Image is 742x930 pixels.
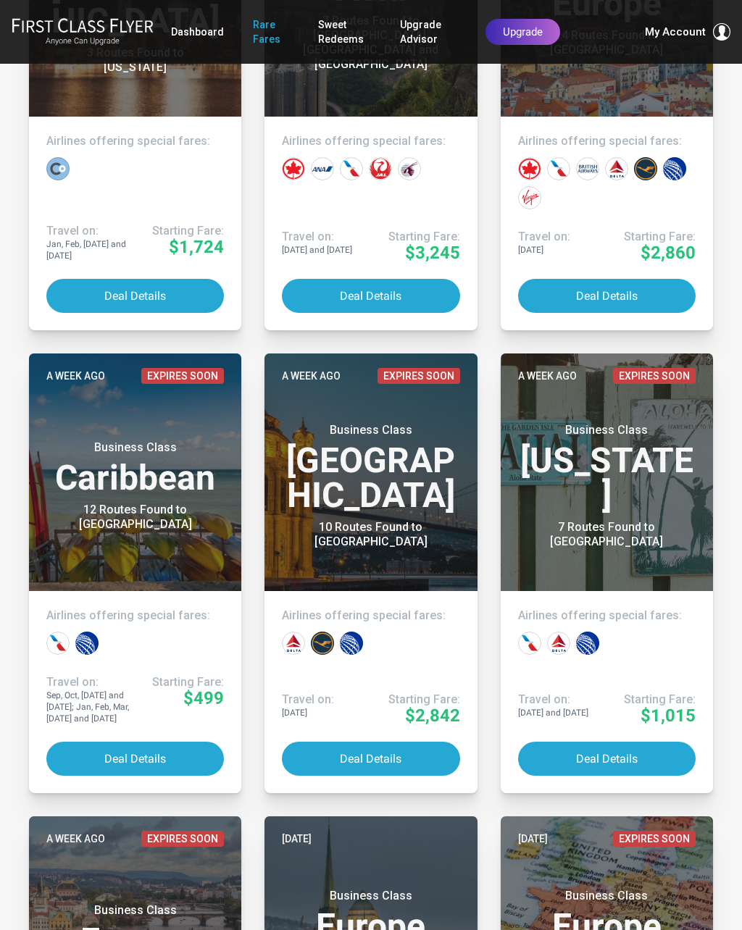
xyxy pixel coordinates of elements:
[12,17,154,33] img: First Class Flyer
[663,157,686,180] div: United
[12,36,154,46] small: Anyone Can Upgrade
[340,632,363,655] div: United
[141,368,224,384] span: Expires Soon
[645,23,730,41] button: My Account
[46,134,224,148] h4: Airlines offering special fares:
[576,632,599,655] div: United
[518,831,548,847] time: [DATE]
[485,19,560,45] a: Upgrade
[311,632,334,655] div: Lufthansa
[46,608,224,623] h4: Airlines offering special fares:
[645,23,706,41] span: My Account
[46,742,224,776] button: Deal Details
[282,632,305,655] div: Delta Airlines
[340,157,363,180] div: American Airlines
[253,12,289,52] a: Rare Fares
[46,157,70,180] div: La Compagnie
[282,831,312,847] time: [DATE]
[518,279,696,313] button: Deal Details
[613,831,696,847] span: Expires Soon
[291,889,451,903] small: Business Class
[576,157,599,180] div: British Airways
[55,440,215,455] small: Business Class
[282,368,341,384] time: A week ago
[291,520,451,549] div: 10 Routes Found to [GEOGRAPHIC_DATA]
[55,903,215,918] small: Business Class
[282,423,459,513] h3: [GEOGRAPHIC_DATA]
[55,503,215,532] div: 12 Routes Found to [GEOGRAPHIC_DATA]
[378,368,460,384] span: Expires Soon
[527,520,687,549] div: 7 Routes Found to [GEOGRAPHIC_DATA]
[29,353,241,793] a: A week agoExpires SoonBusiness ClassCaribbean12 Routes Found to [GEOGRAPHIC_DATA]Airlines offerin...
[46,279,224,313] button: Deal Details
[605,157,628,180] div: Delta Airlines
[518,368,577,384] time: A week ago
[75,632,99,655] div: United
[398,157,421,180] div: Qatar
[518,423,696,513] h3: [US_STATE]
[171,19,224,45] a: Dashboard
[634,157,657,180] div: Lufthansa
[282,279,459,313] button: Deal Details
[318,12,371,52] a: Sweet Redeems
[264,353,477,793] a: A week agoExpires SoonBusiness Class[GEOGRAPHIC_DATA]10 Routes Found to [GEOGRAPHIC_DATA]Airlines...
[12,17,154,46] a: First Class FlyerAnyone Can Upgrade
[518,157,541,180] div: Air Canada
[46,368,105,384] time: A week ago
[311,157,334,180] div: All Nippon Airways
[46,632,70,655] div: American Airlines
[527,423,687,437] small: Business Class
[282,157,305,180] div: Air Canada
[282,608,459,623] h4: Airlines offering special fares:
[400,12,457,52] a: Upgrade Advisor
[613,368,696,384] span: Expires Soon
[547,632,570,655] div: Delta Airlines
[141,831,224,847] span: Expires Soon
[46,831,105,847] time: A week ago
[518,632,541,655] div: American Airlines
[518,742,696,776] button: Deal Details
[501,353,713,793] a: A week agoExpires SoonBusiness Class[US_STATE]7 Routes Found to [GEOGRAPHIC_DATA]Airlines offerin...
[518,608,696,623] h4: Airlines offering special fares:
[291,423,451,437] small: Business Class
[547,157,570,180] div: American Airlines
[46,440,224,495] h3: Caribbean
[282,742,459,776] button: Deal Details
[518,134,696,148] h4: Airlines offering special fares:
[282,134,459,148] h4: Airlines offering special fares:
[527,889,687,903] small: Business Class
[369,157,392,180] div: Japan Airlines
[518,186,541,209] div: Virgin Atlantic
